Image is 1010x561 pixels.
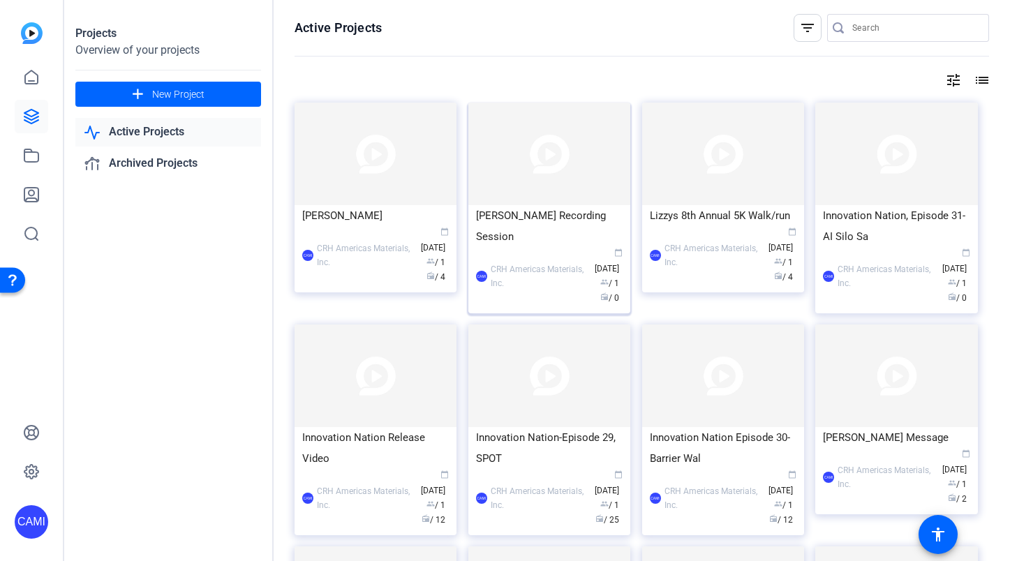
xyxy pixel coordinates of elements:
span: calendar_today [440,227,449,236]
mat-icon: add [129,86,147,103]
span: / 0 [948,293,967,303]
div: CRH Americas Materials, Inc. [664,484,762,512]
span: group [600,278,609,286]
div: CAMI [476,493,487,504]
span: / 1 [426,257,445,267]
div: CAMI [476,271,487,282]
span: calendar_today [788,470,796,479]
div: CAMI [15,505,48,539]
span: radio [426,271,435,280]
span: / 1 [774,500,793,510]
mat-icon: filter_list [799,20,816,36]
span: / 1 [600,278,619,288]
span: group [426,257,435,265]
span: radio [948,493,956,502]
span: radio [422,514,430,523]
span: / 4 [426,272,445,282]
span: [DATE] [421,471,449,495]
span: radio [600,292,609,301]
a: Active Projects [75,118,261,147]
div: [PERSON_NAME] [302,205,449,226]
div: CRH Americas Materials, Inc. [491,484,588,512]
div: CRH Americas Materials, Inc. [491,262,588,290]
div: [PERSON_NAME] Message [823,427,970,448]
span: / 1 [426,500,445,510]
div: CRH Americas Materials, Inc. [664,241,762,269]
mat-icon: accessibility [930,526,946,543]
div: Lizzys 8th Annual 5K Walk/run [650,205,796,226]
span: [DATE] [768,228,796,253]
span: [DATE] [595,471,623,495]
span: New Project [152,87,205,102]
span: radio [774,271,782,280]
span: / 12 [422,515,445,525]
h1: Active Projects [295,20,382,36]
span: / 0 [600,293,619,303]
span: / 12 [769,515,793,525]
span: [DATE] [595,249,623,274]
div: Innovation Nation-Episode 29, SPOT [476,427,623,469]
span: calendar_today [614,248,623,257]
span: radio [769,514,778,523]
span: group [600,500,609,508]
span: [DATE] [942,450,970,474]
div: [PERSON_NAME] Recording Session [476,205,623,247]
button: New Project [75,82,261,107]
div: CRH Americas Materials, Inc. [838,463,935,491]
span: / 4 [774,272,793,282]
span: [DATE] [768,471,796,495]
span: / 2 [948,494,967,504]
span: group [948,479,956,487]
div: Overview of your projects [75,42,261,59]
div: Innovation Nation Episode 30-Barrier Wal [650,427,796,469]
span: calendar_today [962,248,970,257]
span: / 1 [948,479,967,489]
span: group [948,278,956,286]
input: Search [852,20,978,36]
div: CRH Americas Materials, Inc. [317,241,414,269]
mat-icon: tune [945,72,962,89]
div: Projects [75,25,261,42]
span: group [774,500,782,508]
span: / 1 [600,500,619,510]
span: [DATE] [421,228,449,253]
a: Archived Projects [75,149,261,178]
div: CRH Americas Materials, Inc. [838,262,935,290]
div: CAMI [650,493,661,504]
mat-icon: list [972,72,989,89]
span: calendar_today [962,449,970,458]
img: blue-gradient.svg [21,22,43,44]
div: CAMI [302,493,313,504]
span: / 1 [774,257,793,267]
div: CAMI [302,250,313,261]
div: Innovation Nation Release Video [302,427,449,469]
span: calendar_today [788,227,796,236]
span: / 1 [948,278,967,288]
span: [DATE] [942,249,970,274]
span: / 25 [595,515,619,525]
span: calendar_today [440,470,449,479]
span: group [774,257,782,265]
div: CAMI [823,472,834,483]
span: group [426,500,435,508]
div: CAMI [823,271,834,282]
div: CRH Americas Materials, Inc. [317,484,414,512]
span: radio [948,292,956,301]
span: calendar_today [614,470,623,479]
span: radio [595,514,604,523]
div: Innovation Nation, Episode 31-AI Silo Sa [823,205,970,247]
div: CAMI [650,250,661,261]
